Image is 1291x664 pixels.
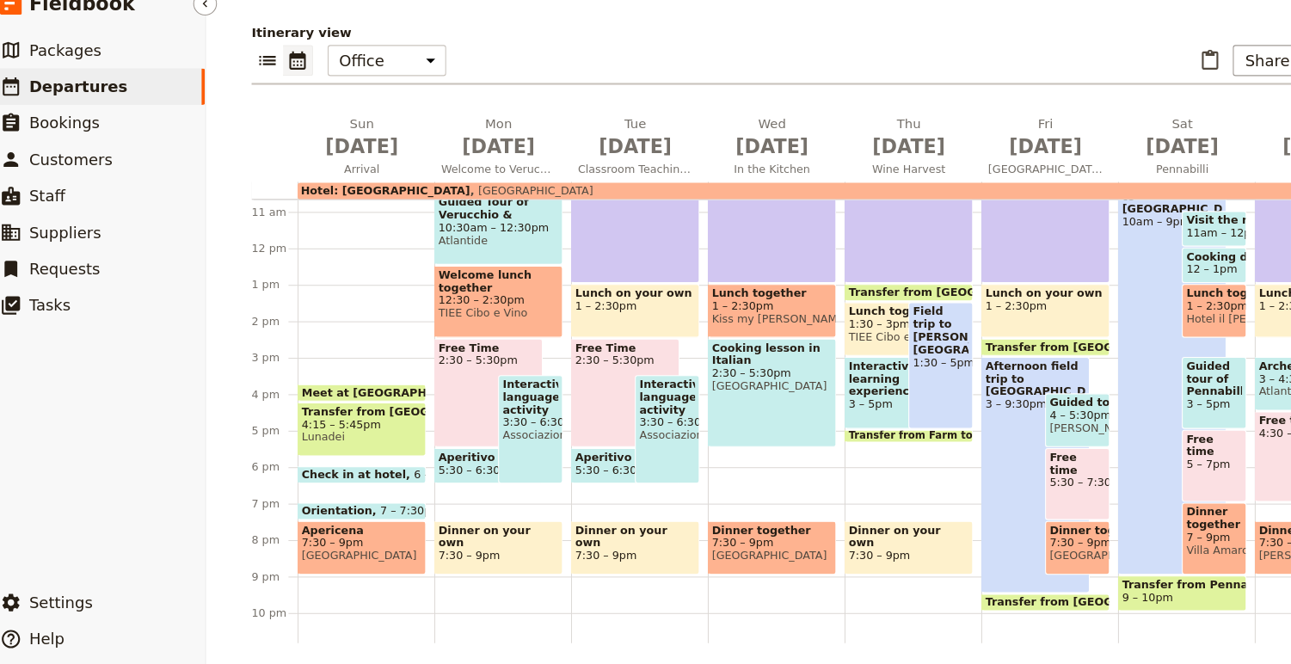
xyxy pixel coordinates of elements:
[1135,263,1196,297] div: Cooking demo12 – 1pm
[563,352,658,364] span: Free Time
[1082,155,1190,181] span: [DATE]
[692,312,805,324] span: 1 – 2:30pm
[688,298,809,348] div: Lunch together1 – 2:30pmKiss my [PERSON_NAME]
[619,384,680,486] div: Interactive language activity3:30 – 6:30pmAssociazione Culturale Rilego e Rileggo
[563,312,676,324] span: 1 – 2:30pm
[1140,531,1192,543] span: 7 – 9pm
[817,521,938,572] div: Dinner on your own7:30 – 9pm
[1082,138,1190,181] h2: Sat
[1140,266,1192,278] span: Cooking demo
[1011,455,1063,479] span: Free time
[882,317,934,366] span: Field trip to [PERSON_NAME][GEOGRAPHIC_DATA]
[559,521,680,572] div: Dinner on your own7:30 – 9pm
[430,280,551,348] div: Welcome lunch together12:30 – 2:30pmTIEE Cibo e Vino
[821,436,1060,446] span: Transfer from Farm to [GEOGRAPHIC_DATA]
[821,317,916,329] span: Lunch together
[821,299,1081,311] span: Transfer from [GEOGRAPHIC_DATA] to Farm
[490,384,551,486] div: Interactive language activity3:30 – 6:30pmAssociazione Culturale Rilego e Rileggo
[1135,435,1196,503] div: Free time5 – 7pm
[258,636,301,649] div: 11 pm
[563,455,658,467] span: Aperitivo Welcome with Locals
[48,103,141,120] span: Departures
[817,182,939,196] span: Wine Harvest
[379,506,438,518] span: 7 – 7:30pm
[695,155,803,181] span: [DATE]
[1147,72,1177,101] button: Paste itinerary item
[688,521,809,572] div: Dinner together7:30 – 9pm[GEOGRAPHIC_DATA]
[48,138,114,155] span: Bookings
[305,424,418,436] span: 4:15 – 5:45pm
[495,422,547,434] span: 3:30 – 6:30pm
[258,567,301,581] div: 9 pm
[434,548,547,560] span: 7:30 – 9pm
[258,223,301,237] div: 11 am
[1011,403,1063,415] span: Guided tour of [GEOGRAPHIC_DATA]
[437,155,545,181] span: [DATE]
[566,138,674,181] h2: Tue
[946,177,1067,297] div: Classroom teaching9:30am – 1pm
[559,298,680,348] div: Lunch on your own1 – 2:30pm
[1140,231,1192,243] span: Visit the market
[305,412,418,424] span: Transfer from [GEOGRAPHIC_DATA] to [GEOGRAPHIC_DATA]
[1140,243,1211,255] span: 11am – 12pm
[434,283,547,307] span: Welcome lunch together
[305,436,418,448] span: Lunadei
[566,155,674,181] span: [DATE]
[688,349,809,452] div: Cooking lesson in Italian2:30 – 5:30pm[GEOGRAPHIC_DATA]
[563,467,638,479] span: 5:30 – 6:30pm
[950,369,1045,405] span: Afternoon field trip to [GEOGRAPHIC_DATA]
[1075,573,1196,606] div: Transfer from Pennabilli to [GEOGRAPHIC_DATA]9 – 10pm
[821,548,934,560] span: 7:30 – 9pm
[258,52,1249,69] p: Itinerary view
[203,22,225,45] button: Hide menu
[559,138,688,201] button: Tue [DATE]Classroom Teaching Starts
[624,434,676,446] span: Associazione Culturale Rilego e Rileggo
[1011,479,1063,491] span: 5:30 – 7:30pm
[559,452,662,486] div: Aperitivo Welcome with Locals5:30 – 6:30pm
[950,312,1063,324] span: 1 – 2:30pm
[692,388,805,400] span: [GEOGRAPHIC_DATA]
[305,524,418,536] span: Apericena
[434,524,547,548] span: Dinner on your own
[411,471,470,483] span: 6 – 6:30pm
[950,300,1063,312] span: Lunch on your own
[953,155,1061,181] span: [DATE]
[305,548,418,560] span: [GEOGRAPHIC_DATA]
[946,590,1067,606] div: Transfer from [GEOGRAPHIC_DATA] to [GEOGRAPHIC_DATA]
[824,155,932,181] span: [DATE]
[1140,300,1192,312] span: Lunch together
[563,548,676,560] span: 7:30 – 9pm
[308,138,416,181] h2: Sun
[1075,182,1197,196] span: Pennabilli
[1011,415,1063,427] span: 4 – 5:30pm
[434,214,547,238] span: Guided Tour of Verucchio & [PERSON_NAME]
[48,624,82,642] span: Help
[688,182,810,196] span: In the Kitchen
[258,395,301,409] div: 4 pm
[877,315,938,434] div: Field trip to [PERSON_NAME][GEOGRAPHIC_DATA]1:30 – 5pm
[1011,548,1063,560] span: [GEOGRAPHIC_DATA]
[48,241,116,258] span: Suppliers
[1075,138,1204,201] button: Sat [DATE]Pennabilli
[48,172,126,189] span: Customers
[1006,452,1067,520] div: Free time5:30 – 7:30pm
[301,182,423,196] span: Arrival
[301,392,422,409] div: Meet at [GEOGRAPHIC_DATA]
[692,536,805,548] span: 7:30 – 9pm
[1135,229,1196,262] div: Visit the market11am – 12pm
[821,369,916,405] span: Interactive learning experience
[817,315,920,366] div: Lunch together1:30 – 3pmTIEE Cibo e Vino
[1140,543,1192,555] span: Villa Amarcord
[559,349,662,452] div: Free Time2:30 – 5:30pm
[821,405,916,417] span: 3 – 5pm
[434,319,547,331] span: TIEE Cibo e Vino
[464,204,580,216] span: [GEOGRAPHIC_DATA]
[1140,405,1192,417] span: 3 – 5pm
[437,138,545,181] h2: Mon
[953,138,1061,181] h2: Fri
[1135,298,1196,348] div: Lunch together1 – 2:30pmHotel il [PERSON_NAME]
[1135,366,1196,434] div: Guided tour of Pennabilli3 – 5pm
[495,386,547,422] span: Interactive language activity
[258,532,301,546] div: 8 pm
[692,376,805,388] span: 2:30 – 5:30pm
